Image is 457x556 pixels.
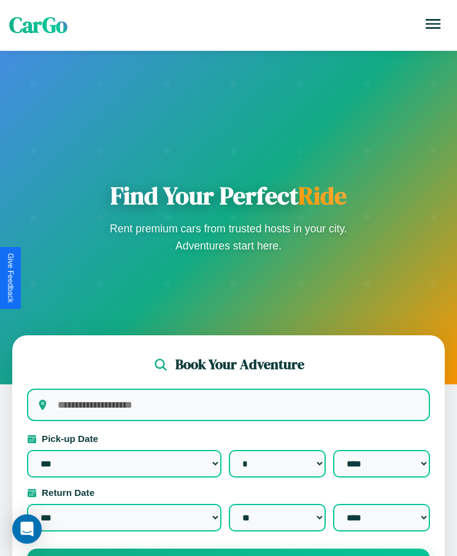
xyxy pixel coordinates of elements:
span: CarGo [9,10,67,40]
div: Give Feedback [6,253,15,303]
p: Rent premium cars from trusted hosts in your city. Adventures start here. [106,220,351,254]
label: Pick-up Date [27,433,430,444]
h2: Book Your Adventure [175,355,304,374]
h1: Find Your Perfect [106,181,351,210]
div: Open Intercom Messenger [12,514,42,544]
label: Return Date [27,487,430,498]
span: Ride [298,179,347,212]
